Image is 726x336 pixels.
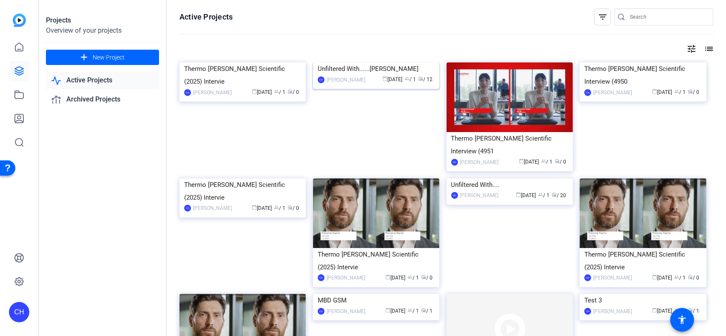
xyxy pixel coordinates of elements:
[593,307,632,316] div: [PERSON_NAME]
[675,308,680,313] span: group
[555,159,566,165] span: / 0
[327,76,365,84] div: [PERSON_NAME]
[184,62,301,88] div: Thermo [PERSON_NAME] Scientific (2025) Intervie
[407,275,419,281] span: / 1
[418,76,433,82] span: / 12
[184,205,191,212] div: CH
[552,192,557,197] span: radio
[318,62,435,75] div: Unfiltered With......[PERSON_NAME]
[584,308,591,315] div: CH
[675,274,680,280] span: group
[327,274,365,282] div: [PERSON_NAME]
[184,178,301,204] div: Thermo [PERSON_NAME] Scientific (2025) Intervie
[407,274,413,280] span: group
[327,307,365,316] div: [PERSON_NAME]
[93,53,125,62] span: New Project
[288,89,299,95] span: / 0
[288,205,299,211] span: / 0
[541,158,546,164] span: group
[46,25,159,36] div: Overview of your projects
[193,88,232,97] div: [PERSON_NAME]
[688,275,700,281] span: / 0
[46,15,159,25] div: Projects
[288,89,293,94] span: radio
[451,159,458,166] div: CH
[652,89,658,94] span: calendar_today
[179,12,233,22] h1: Active Projects
[274,205,285,211] span: / 1
[451,192,458,199] div: CH
[519,159,539,165] span: [DATE]
[688,308,700,314] span: / 1
[688,89,700,95] span: / 0
[318,294,435,307] div: MBD GSM
[688,274,693,280] span: radio
[385,274,390,280] span: calendar_today
[385,308,390,313] span: calendar_today
[274,89,279,94] span: group
[252,205,257,210] span: calendar_today
[252,89,272,95] span: [DATE]
[385,308,405,314] span: [DATE]
[516,192,536,198] span: [DATE]
[652,308,672,314] span: [DATE]
[252,205,272,211] span: [DATE]
[652,275,672,281] span: [DATE]
[677,315,687,325] mat-icon: accessibility
[46,50,159,65] button: New Project
[252,89,257,94] span: calendar_today
[538,192,549,198] span: / 1
[451,132,568,158] div: Thermo [PERSON_NAME] Scientific Interview (4951
[584,248,701,274] div: Thermo [PERSON_NAME] Scientific (2025) Intervie
[407,308,419,314] span: / 1
[46,72,159,89] a: Active Projects
[460,191,499,200] div: [PERSON_NAME]
[407,308,413,313] span: group
[79,52,89,63] mat-icon: add
[418,76,423,81] span: radio
[385,275,405,281] span: [DATE]
[421,274,426,280] span: radio
[519,158,524,164] span: calendar_today
[318,76,325,83] div: CH
[703,44,713,54] mat-icon: list
[516,192,521,197] span: calendar_today
[584,62,701,88] div: Thermo [PERSON_NAME] Scientific Interview (4950
[13,14,26,27] img: blue-gradient.svg
[675,275,686,281] span: / 1
[593,274,632,282] div: [PERSON_NAME]
[46,91,159,108] a: Archived Projects
[318,308,325,315] div: CH
[688,89,693,94] span: radio
[274,89,285,95] span: / 1
[538,192,543,197] span: group
[318,274,325,281] div: CH
[688,308,693,313] span: radio
[593,88,632,97] div: [PERSON_NAME]
[686,44,697,54] mat-icon: tune
[598,12,608,22] mat-icon: filter_list
[184,89,191,96] div: CH
[584,274,591,281] div: CH
[382,76,387,81] span: calendar_today
[460,158,499,167] div: [PERSON_NAME]
[288,205,293,210] span: radio
[382,76,402,82] span: [DATE]
[193,204,232,212] div: [PERSON_NAME]
[652,274,658,280] span: calendar_today
[652,308,658,313] span: calendar_today
[630,12,706,22] input: Search
[318,248,435,274] div: Thermo [PERSON_NAME] Scientific (2025) Intervie
[9,302,29,322] div: CH
[675,89,686,95] span: / 1
[584,89,591,96] div: CH
[552,192,566,198] span: / 20
[274,205,279,210] span: group
[555,158,560,164] span: radio
[404,76,416,82] span: / 1
[584,294,701,307] div: Test 3
[675,89,680,94] span: group
[421,308,426,313] span: radio
[451,178,568,191] div: Unfiltered With....
[421,308,433,314] span: / 1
